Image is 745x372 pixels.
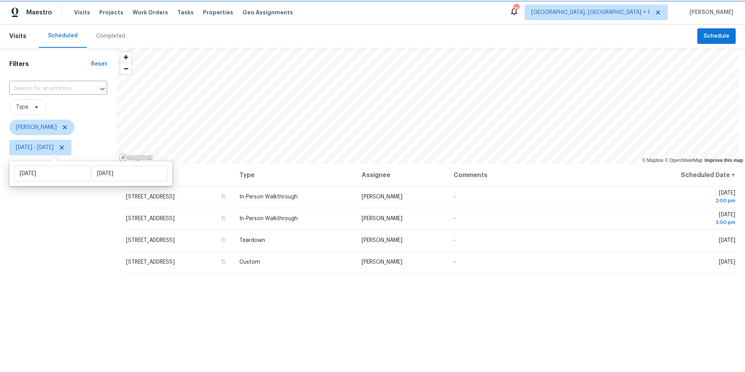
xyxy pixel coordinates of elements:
button: Copy Address [220,193,227,200]
span: [PERSON_NAME] [362,216,402,221]
button: Zoom out [120,63,132,74]
span: Work Orders [133,9,168,16]
th: Address [126,164,233,186]
span: [DATE] [719,259,735,265]
th: Scheduled Date ↑ [630,164,736,186]
span: [PERSON_NAME] [686,9,733,16]
th: Type [233,164,355,186]
button: Schedule [697,28,736,44]
h1: Filters [9,60,91,68]
span: - [454,194,456,200]
button: Copy Address [220,236,227,243]
div: Completed [96,32,125,40]
span: [STREET_ADDRESS] [126,238,175,243]
span: [PERSON_NAME] [362,238,402,243]
th: Comments [447,164,631,186]
span: Custom [239,259,260,265]
a: Mapbox [642,158,664,163]
span: [DATE] [636,190,735,205]
button: Copy Address [220,215,227,222]
span: - [454,238,456,243]
span: [PERSON_NAME] [16,123,57,131]
a: Improve this map [705,158,743,163]
a: OpenStreetMap [665,158,702,163]
span: [STREET_ADDRESS] [126,194,175,200]
span: [STREET_ADDRESS] [126,259,175,265]
span: In-Person Walkthrough [239,194,298,200]
input: Start date [14,166,90,181]
span: Properties [203,9,233,16]
span: [PERSON_NAME] [362,194,402,200]
button: Zoom in [120,52,132,63]
canvas: Map [116,48,739,164]
span: Visits [74,9,90,16]
span: [STREET_ADDRESS] [126,216,175,221]
input: End date [91,166,168,181]
span: Geo Assignments [243,9,293,16]
a: Mapbox homepage [119,153,153,162]
span: [GEOGRAPHIC_DATA], [GEOGRAPHIC_DATA] + 1 [531,9,650,16]
th: Assignee [355,164,447,186]
span: [DATE] [719,238,735,243]
span: Projects [99,9,123,16]
button: Open [97,83,108,94]
span: Schedule [703,31,729,41]
span: Teardown [239,238,265,243]
span: Type [16,103,28,111]
span: Visits [9,28,26,45]
span: - [454,216,456,221]
div: Reset [91,60,107,68]
input: Search for an address... [9,83,85,95]
span: [DATE] [636,212,735,226]
span: [DATE] - [DATE] [16,144,54,151]
div: 35 [513,5,519,12]
span: [PERSON_NAME] [362,259,402,265]
span: Tasks [177,10,194,15]
span: - [454,259,456,265]
span: In-Person Walkthrough [239,216,298,221]
div: Scheduled [48,32,78,40]
span: Maestro [26,9,52,16]
div: 2:00 pm [636,219,735,226]
button: Copy Address [220,258,227,265]
div: 2:00 pm [636,197,735,205]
